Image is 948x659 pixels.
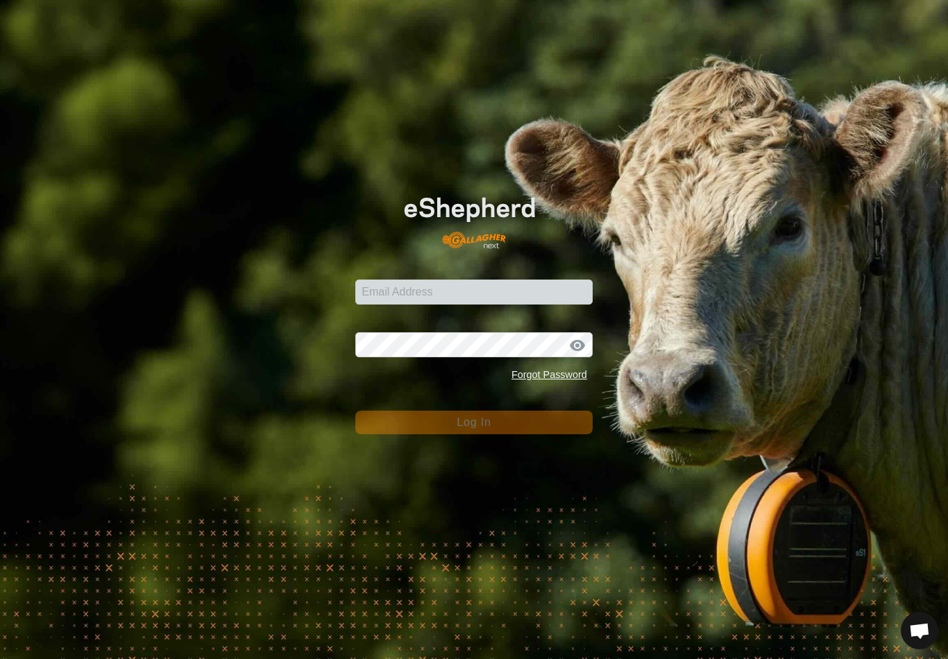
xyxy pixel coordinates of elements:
[379,178,568,258] img: E-shepherd Logo
[355,411,593,434] button: Log In
[511,369,587,380] a: Forgot Password
[457,416,491,428] span: Log In
[355,280,593,305] input: Email Address
[901,612,938,649] div: Open chat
